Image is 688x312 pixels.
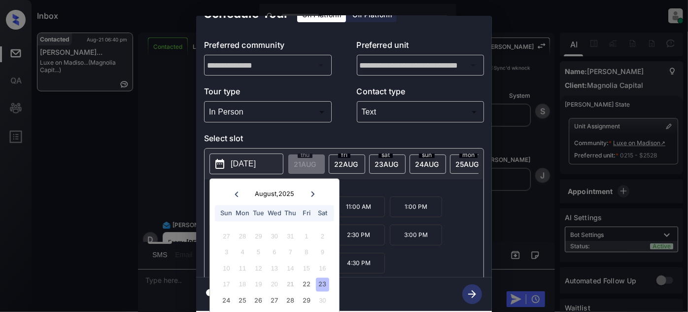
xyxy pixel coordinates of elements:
div: Not available Sunday, July 27th, 2025 [220,230,233,243]
span: sun [419,152,435,158]
div: Not available Saturday, August 16th, 2025 [316,262,329,275]
div: Sat [316,207,329,220]
div: Thu [284,207,297,220]
p: 11:00 AM [333,196,385,217]
div: Tue [252,207,265,220]
div: Not available Sunday, August 3rd, 2025 [220,246,233,259]
button: [DATE] [209,154,283,174]
p: 2:30 PM [333,225,385,245]
div: August , 2025 [255,191,294,198]
span: mon [459,152,478,158]
p: Contact type [357,85,484,101]
div: Not available Tuesday, August 5th, 2025 [252,246,265,259]
div: Not available Friday, August 1st, 2025 [300,230,313,243]
span: 23 AUG [375,160,398,168]
div: Text [359,104,482,120]
p: [DATE] [231,158,256,170]
p: Select slot [204,132,484,148]
div: Not available Friday, August 8th, 2025 [300,246,313,259]
div: Not available Thursday, August 14th, 2025 [284,262,297,275]
div: Not available Sunday, August 10th, 2025 [220,262,233,275]
div: Not available Tuesday, July 29th, 2025 [252,230,265,243]
div: Not available Tuesday, August 12th, 2025 [252,262,265,275]
div: Not available Wednesday, July 30th, 2025 [268,230,281,243]
p: Preferred unit [357,39,484,55]
div: Sun [220,207,233,220]
div: Not available Monday, July 28th, 2025 [236,230,249,243]
div: Not available Monday, August 11th, 2025 [236,262,249,275]
div: date-select [329,155,365,174]
p: Preferred community [204,39,332,55]
div: date-select [410,155,446,174]
div: Not available Thursday, July 31st, 2025 [284,230,297,243]
div: Not available Wednesday, August 13th, 2025 [268,262,281,275]
div: Mon [236,207,249,220]
button: btn-next [456,281,488,307]
div: Fri [300,207,313,220]
div: Not available Friday, August 15th, 2025 [300,262,313,275]
span: 24 AUG [415,160,439,168]
p: *Available time slots [218,179,483,196]
p: Tour type [204,85,332,101]
div: Not available Thursday, August 7th, 2025 [284,246,297,259]
div: date-select [450,155,486,174]
div: Not available Wednesday, August 6th, 2025 [268,246,281,259]
span: 25 AUG [455,160,479,168]
div: Not available Saturday, August 9th, 2025 [316,246,329,259]
div: Not available Monday, August 4th, 2025 [236,246,249,259]
div: In Person [206,104,329,120]
span: fri [338,152,350,158]
p: 3:00 PM [390,225,442,245]
div: date-select [369,155,406,174]
div: Wed [268,207,281,220]
span: 22 AUG [334,160,358,168]
p: 1:00 PM [390,196,442,217]
div: Not available Saturday, August 2nd, 2025 [316,230,329,243]
p: 4:30 PM [333,253,385,273]
span: sat [378,152,393,158]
